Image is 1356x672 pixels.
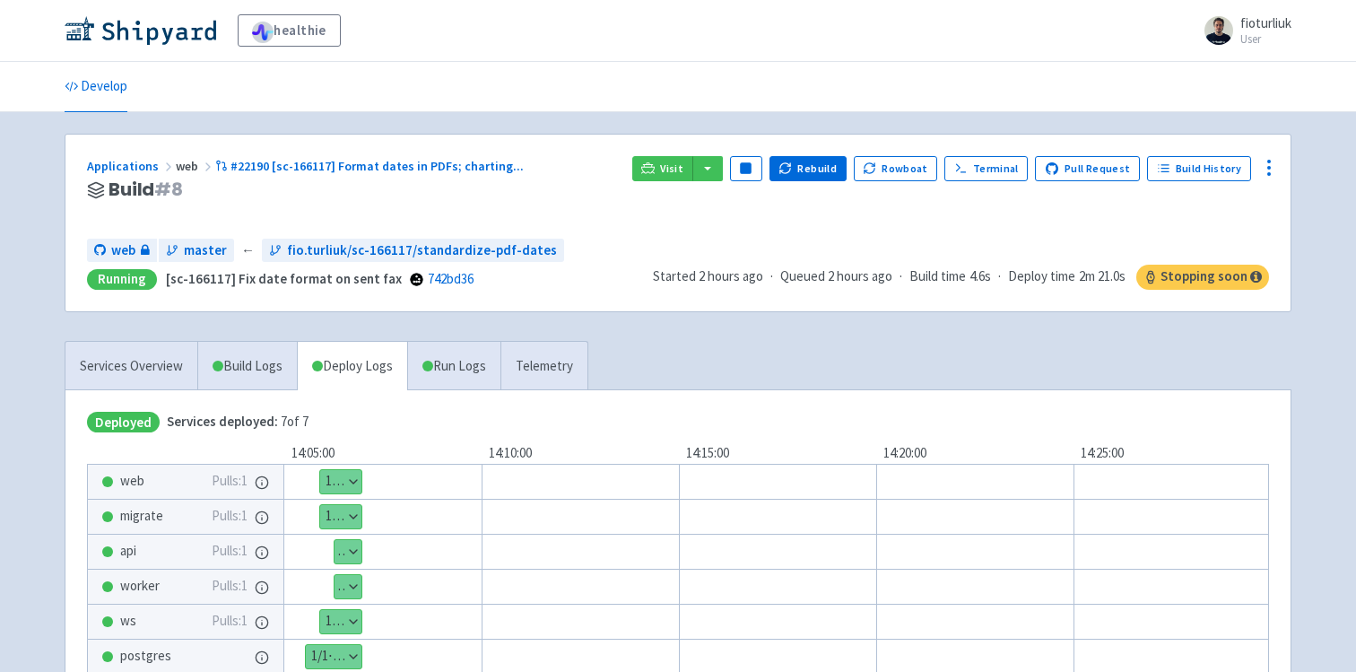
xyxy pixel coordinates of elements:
[1147,156,1251,181] a: Build History
[730,156,762,181] button: Pause
[87,239,157,263] a: web
[238,14,341,47] a: healthie
[120,541,136,562] span: api
[428,270,474,287] a: 742bd36
[215,158,526,174] a: #22190 [sc-166117] Format dates in PDFs; charting...
[699,267,763,284] time: 2 hours ago
[653,265,1269,290] div: · · ·
[230,158,524,174] span: #22190 [sc-166117] Format dates in PDFs; charting ...
[87,269,157,290] div: Running
[65,62,127,112] a: Develop
[653,267,763,284] span: Started
[769,156,847,181] button: Rebuild
[1008,266,1075,287] span: Deploy time
[212,506,248,527] span: Pulls: 1
[1079,266,1126,287] span: 2m 21.0s
[828,267,892,284] time: 2 hours ago
[166,270,402,287] strong: [sc-166117] Fix date format on sent fax
[660,161,683,176] span: Visit
[1035,156,1140,181] a: Pull Request
[780,267,892,284] span: Queued
[407,342,500,391] a: Run Logs
[176,158,215,174] span: web
[212,576,248,597] span: Pulls: 1
[909,266,966,287] span: Build time
[1240,33,1291,45] small: User
[241,240,255,261] span: ←
[212,541,248,562] span: Pulls: 1
[212,611,248,632] span: Pulls: 1
[120,506,163,527] span: migrate
[120,576,160,597] span: worker
[65,342,197,391] a: Services Overview
[876,443,1073,464] div: 14:20:00
[632,156,693,181] a: Visit
[167,413,278,430] span: Services deployed:
[111,240,135,261] span: web
[212,471,248,492] span: Pulls: 1
[1240,14,1291,31] span: fioturliuk
[1194,16,1291,45] a: fioturliuk User
[120,471,144,492] span: web
[87,158,176,174] a: Applications
[167,412,309,432] span: 7 of 7
[120,646,171,667] span: postgres
[154,177,183,202] span: # 8
[944,156,1028,181] a: Terminal
[287,240,557,261] span: fio.turliuk/sc-166117/standardize-pdf-dates
[1136,265,1269,290] span: Stopping soon
[65,16,216,45] img: Shipyard logo
[284,443,482,464] div: 14:05:00
[297,342,407,391] a: Deploy Logs
[679,443,876,464] div: 14:15:00
[854,156,938,181] button: Rowboat
[120,611,136,632] span: ws
[184,240,227,261] span: master
[159,239,234,263] a: master
[262,239,564,263] a: fio.turliuk/sc-166117/standardize-pdf-dates
[198,342,297,391] a: Build Logs
[87,412,160,432] span: Deployed
[1073,443,1271,464] div: 14:25:00
[500,342,587,391] a: Telemetry
[969,266,991,287] span: 4.6s
[482,443,679,464] div: 14:10:00
[109,179,183,200] span: Build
